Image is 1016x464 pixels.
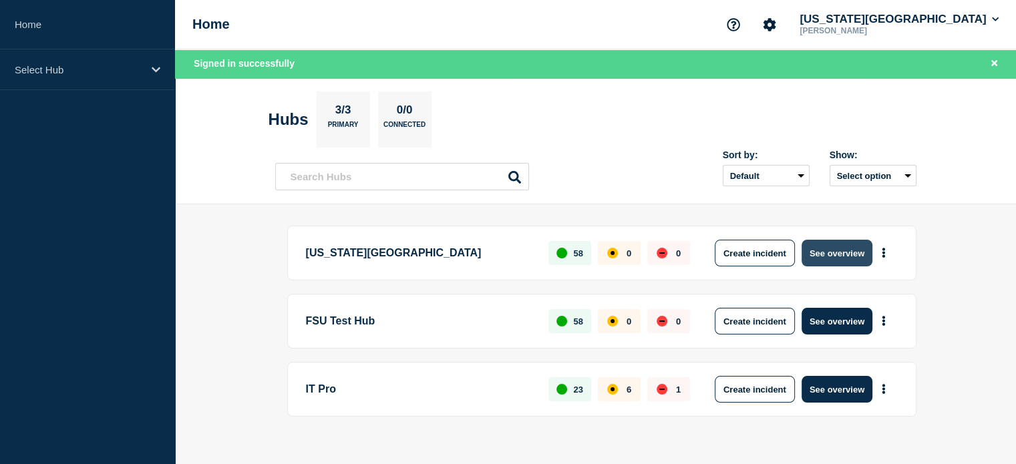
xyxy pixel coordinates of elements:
div: affected [607,316,618,326]
p: 58 [573,316,582,326]
p: Connected [383,121,426,135]
p: 0 [627,248,631,258]
p: 1 [676,385,681,395]
h2: Hubs [269,110,309,129]
button: Support [719,11,747,39]
p: 23 [573,385,582,395]
button: More actions [875,377,892,402]
span: Signed in successfully [194,58,295,69]
button: [US_STATE][GEOGRAPHIC_DATA] [797,13,1001,26]
div: affected [607,248,618,258]
p: 58 [573,248,582,258]
button: Create incident [715,240,795,266]
div: down [657,248,667,258]
button: More actions [875,309,892,334]
p: Select Hub [15,64,143,75]
p: FSU Test Hub [306,308,534,334]
button: Create incident [715,376,795,403]
div: Show: [830,150,916,160]
p: 0 [676,248,681,258]
p: [PERSON_NAME] [797,26,936,35]
button: See overview [802,376,872,403]
p: IT Pro [306,376,534,403]
div: down [657,316,667,326]
button: Select option [830,165,916,186]
div: up [556,248,567,258]
p: 0 [676,316,681,326]
input: Search Hubs [275,163,529,190]
button: Close banner [986,56,1003,71]
button: See overview [802,308,872,334]
p: 6 [627,385,631,395]
button: Account settings [755,11,784,39]
p: [US_STATE][GEOGRAPHIC_DATA] [306,240,534,266]
button: Create incident [715,308,795,334]
div: Sort by: [723,150,810,160]
div: down [657,384,667,395]
p: 3/3 [330,103,356,121]
div: affected [607,384,618,395]
div: up [556,316,567,326]
p: Primary [328,121,359,135]
div: up [556,384,567,395]
button: More actions [875,241,892,266]
p: 0 [627,316,631,326]
button: See overview [802,240,872,266]
select: Sort by [723,165,810,186]
h1: Home [192,17,230,32]
p: 0/0 [391,103,417,121]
